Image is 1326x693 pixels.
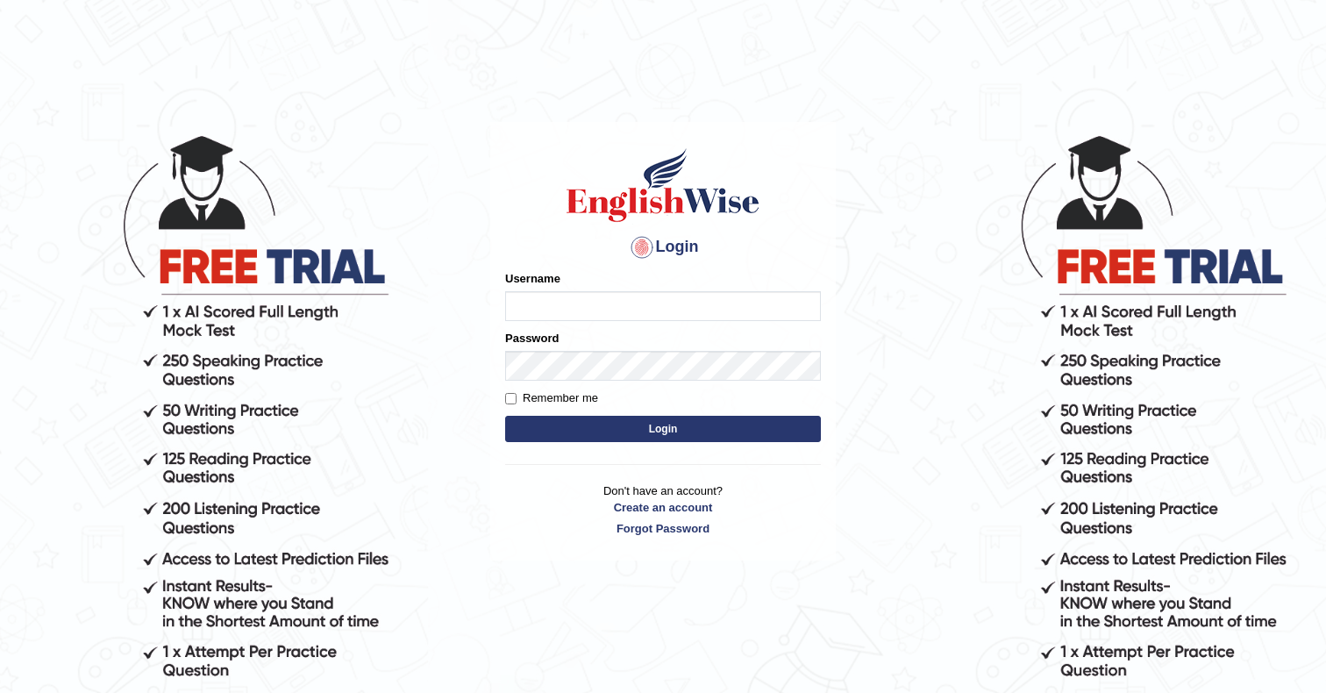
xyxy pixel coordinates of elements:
[563,146,763,225] img: Logo of English Wise sign in for intelligent practice with AI
[505,520,821,537] a: Forgot Password
[505,233,821,261] h4: Login
[505,330,559,346] label: Password
[505,393,517,404] input: Remember me
[505,482,821,537] p: Don't have an account?
[505,416,821,442] button: Login
[505,389,598,407] label: Remember me
[505,499,821,516] a: Create an account
[505,270,560,287] label: Username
